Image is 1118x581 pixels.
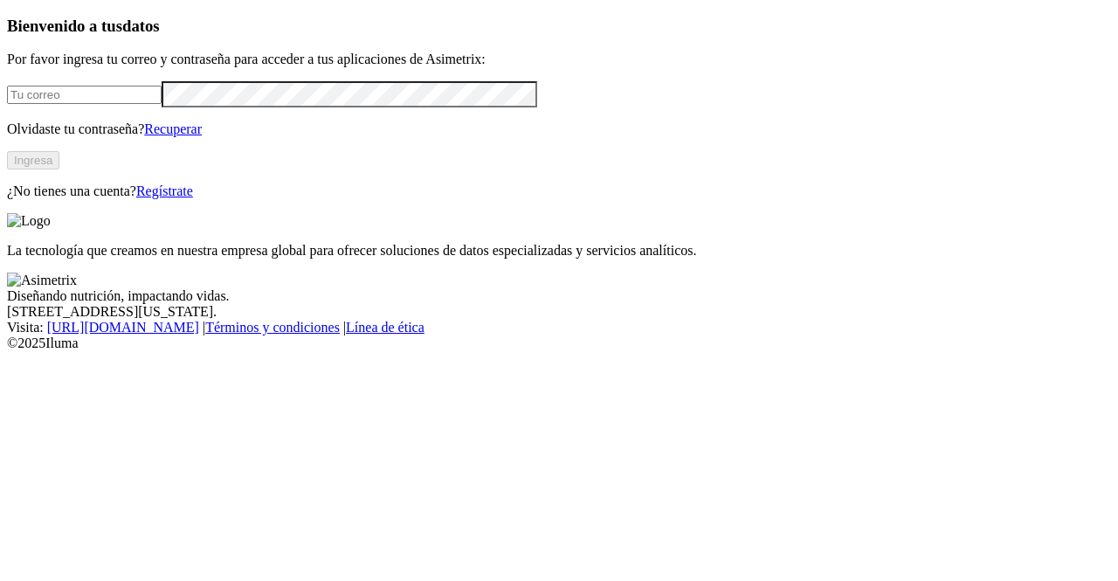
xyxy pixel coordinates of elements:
[7,121,1111,137] p: Olvidaste tu contraseña?
[7,273,77,288] img: Asimetrix
[7,320,1111,335] div: Visita : | |
[7,17,1111,36] h3: Bienvenido a tus
[346,320,424,335] a: Línea de ética
[7,52,1111,67] p: Por favor ingresa tu correo y contraseña para acceder a tus aplicaciones de Asimetrix:
[7,213,51,229] img: Logo
[122,17,160,35] span: datos
[136,183,193,198] a: Regístrate
[205,320,340,335] a: Términos y condiciones
[7,183,1111,199] p: ¿No tienes una cuenta?
[7,335,1111,351] div: © 2025 Iluma
[7,151,59,169] button: Ingresa
[7,288,1111,304] div: Diseñando nutrición, impactando vidas.
[7,86,162,104] input: Tu correo
[7,243,1111,259] p: La tecnología que creamos en nuestra empresa global para ofrecer soluciones de datos especializad...
[144,121,202,136] a: Recuperar
[7,304,1111,320] div: [STREET_ADDRESS][US_STATE].
[47,320,199,335] a: [URL][DOMAIN_NAME]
